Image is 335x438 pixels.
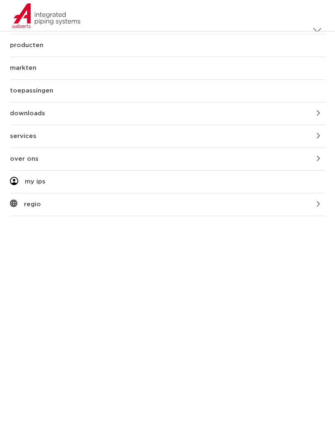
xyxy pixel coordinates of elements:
a: markten [10,57,325,79]
a: services [10,125,325,148]
span: my ips [25,177,45,187]
a: toepassingen [10,80,325,102]
a: producten [10,34,325,57]
a: over ons [10,148,325,170]
a: my ips [10,171,325,193]
a: downloads [10,102,325,125]
span: regio [24,200,41,209]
